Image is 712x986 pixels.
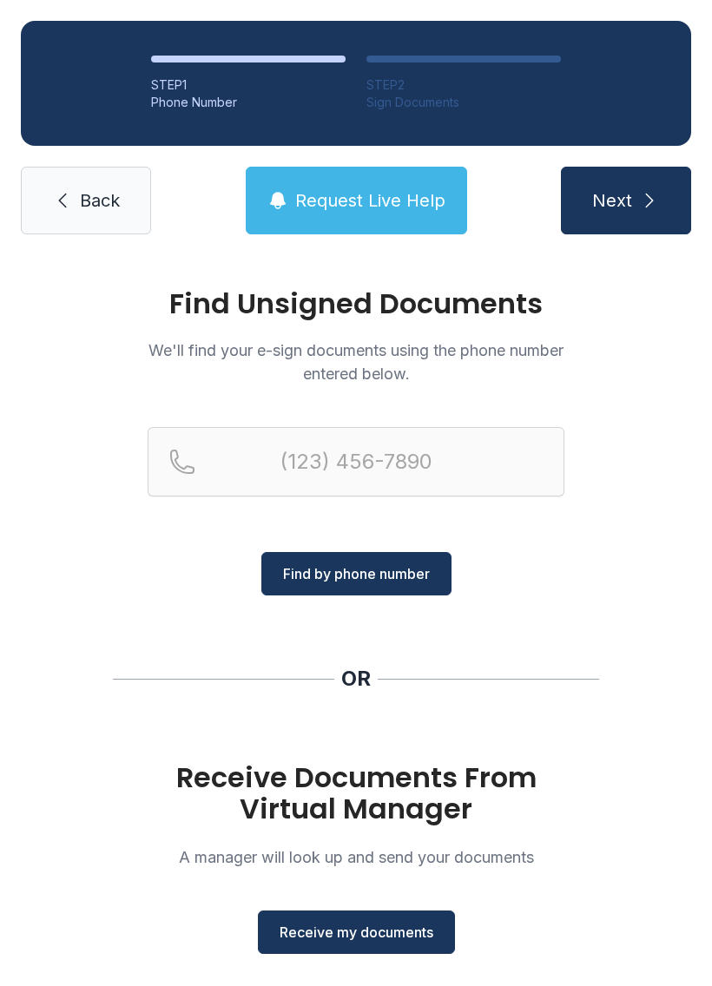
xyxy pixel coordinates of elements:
[366,94,561,111] div: Sign Documents
[283,563,430,584] span: Find by phone number
[148,845,564,869] p: A manager will look up and send your documents
[151,94,346,111] div: Phone Number
[148,427,564,496] input: Reservation phone number
[295,188,445,213] span: Request Live Help
[341,665,371,693] div: OR
[366,76,561,94] div: STEP 2
[280,922,433,943] span: Receive my documents
[148,339,564,385] p: We'll find your e-sign documents using the phone number entered below.
[148,290,564,318] h1: Find Unsigned Documents
[151,76,346,94] div: STEP 1
[592,188,632,213] span: Next
[80,188,120,213] span: Back
[148,762,564,825] h1: Receive Documents From Virtual Manager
